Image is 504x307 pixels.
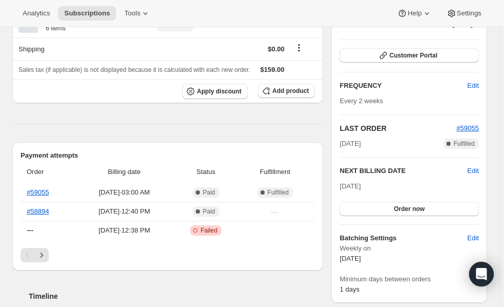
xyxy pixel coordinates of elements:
[29,291,323,301] h2: Timeline
[260,66,285,73] span: $159.00
[78,167,171,177] span: Billing date
[457,9,481,17] span: Settings
[407,9,421,17] span: Help
[200,226,217,235] span: Failed
[461,78,485,94] button: Edit
[182,84,248,99] button: Apply discount
[340,182,361,190] span: [DATE]
[340,255,361,262] span: [DATE]
[27,207,49,215] a: #58894
[461,230,485,246] button: Edit
[468,166,479,176] button: Edit
[21,161,74,183] th: Order
[340,274,479,284] span: Minimum days between orders
[203,207,215,216] span: Paid
[391,6,438,21] button: Help
[340,81,467,91] h2: FREQUENCY
[203,188,215,197] span: Paid
[440,6,488,21] button: Settings
[340,48,479,63] button: Customer Portal
[340,166,467,176] h2: NEXT BILLING DATE
[340,123,456,133] h2: LAST ORDER
[46,25,66,32] small: 6 items
[21,150,315,161] h2: Payment attempts
[268,188,289,197] span: Fulfilled
[58,6,116,21] button: Subscriptions
[78,187,171,198] span: [DATE] · 03:00 AM
[197,87,241,95] span: Apply discount
[291,42,307,53] button: Shipping actions
[124,9,140,17] span: Tools
[340,139,361,149] span: [DATE]
[27,188,49,196] a: #59055
[340,202,479,216] button: Order now
[177,167,235,177] span: Status
[340,233,467,243] h6: Batching Settings
[118,6,157,21] button: Tools
[457,124,479,132] a: #59055
[78,225,171,236] span: [DATE] · 12:38 PM
[468,81,479,91] span: Edit
[340,243,479,254] span: Weekly on
[394,205,425,213] span: Order now
[27,226,33,234] span: ---
[258,84,315,98] button: Add product
[23,9,50,17] span: Analytics
[12,37,136,60] th: Shipping
[21,248,315,262] nav: Pagination
[340,97,383,105] span: Every 2 weeks
[340,285,359,293] span: 1 days
[468,233,479,243] span: Edit
[272,87,309,95] span: Add product
[34,248,49,262] button: Next
[78,206,171,217] span: [DATE] · 12:40 PM
[64,9,110,17] span: Subscriptions
[268,45,285,53] span: $0.00
[457,123,479,133] button: #59055
[389,51,437,60] span: Customer Portal
[241,167,309,177] span: Fulfillment
[454,140,475,148] span: Fulfilled
[16,6,56,21] button: Analytics
[18,66,250,73] span: Sales tax (if applicable) is not displayed because it is calculated with each new order.
[469,262,494,286] div: Open Intercom Messenger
